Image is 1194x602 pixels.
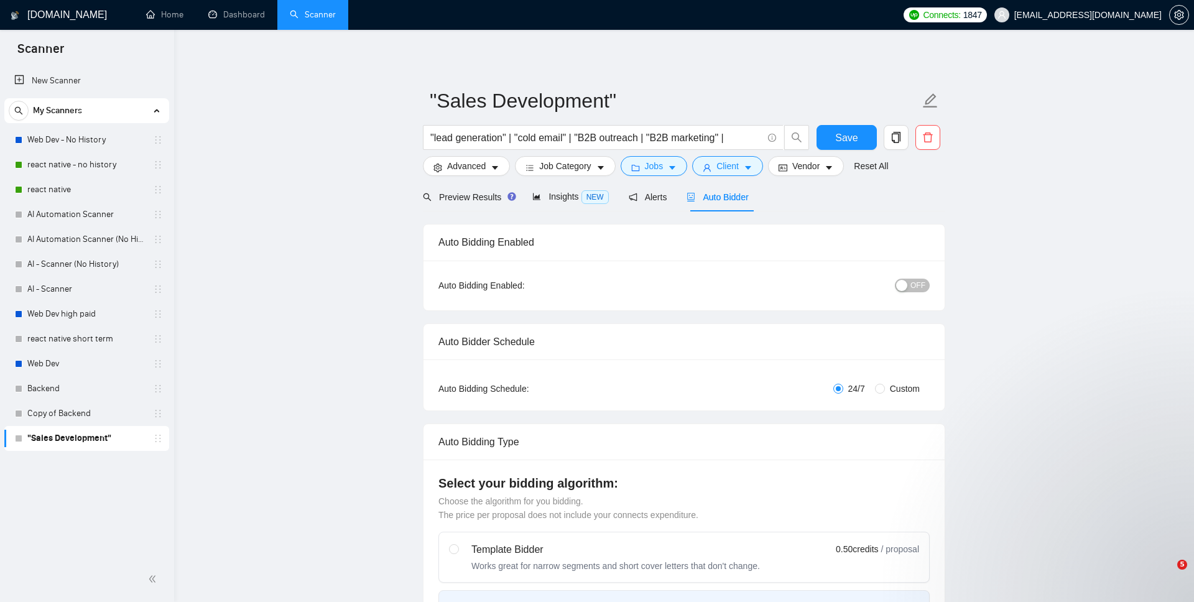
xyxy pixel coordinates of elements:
span: Custom [885,382,925,396]
span: caret-down [744,163,752,172]
div: Auto Bidder Schedule [438,324,930,359]
span: Auto Bidder [687,192,748,202]
div: Auto Bidding Enabled [438,225,930,260]
span: holder [153,309,163,319]
button: barsJob Categorycaret-down [515,156,615,176]
span: Advanced [447,159,486,173]
img: upwork-logo.png [909,10,919,20]
span: Scanner [7,40,74,66]
span: holder [153,160,163,170]
span: setting [1170,10,1188,20]
span: Job Category [539,159,591,173]
span: setting [433,163,442,172]
span: holder [153,234,163,244]
span: copy [884,132,908,143]
span: Connects: [923,8,960,22]
span: Vendor [792,159,820,173]
button: search [784,125,809,150]
span: search [785,132,808,143]
div: Auto Bidding Type [438,424,930,460]
a: Web Dev - No History [27,127,146,152]
a: react native [27,177,146,202]
div: Template Bidder [471,542,760,557]
button: copy [884,125,909,150]
a: AI - Scanner (No History) [27,252,146,277]
span: 5 [1177,560,1187,570]
a: "Sales Development" [27,426,146,451]
span: area-chart [532,192,541,201]
input: Scanner name... [430,85,920,116]
span: notification [629,193,637,201]
div: Auto Bidding Schedule: [438,382,602,396]
span: holder [153,185,163,195]
button: settingAdvancedcaret-down [423,156,510,176]
button: setting [1169,5,1189,25]
a: searchScanner [290,9,336,20]
span: holder [153,409,163,419]
span: edit [922,93,938,109]
span: NEW [581,190,609,204]
a: homeHome [146,9,183,20]
span: Save [835,130,858,146]
span: holder [153,384,163,394]
div: Works great for narrow segments and short cover letters that don't change. [471,560,760,572]
span: holder [153,334,163,344]
span: user [997,11,1006,19]
span: OFF [910,279,925,292]
span: double-left [148,573,160,585]
a: AI - Scanner [27,277,146,302]
span: caret-down [668,163,677,172]
span: user [703,163,711,172]
span: holder [153,433,163,443]
button: idcardVendorcaret-down [768,156,844,176]
span: delete [916,132,940,143]
li: New Scanner [4,68,169,93]
a: AI Automation Scanner (No History) [27,227,146,252]
iframe: Intercom live chat [1152,560,1182,590]
button: search [9,101,29,121]
span: holder [153,359,163,369]
span: Jobs [645,159,664,173]
a: dashboardDashboard [208,9,265,20]
div: Auto Bidding Enabled: [438,279,602,292]
span: Preview Results [423,192,512,202]
a: New Scanner [14,68,159,93]
span: caret-down [596,163,605,172]
input: Search Freelance Jobs... [430,130,762,146]
a: Copy of Backend [27,401,146,426]
button: userClientcaret-down [692,156,763,176]
span: holder [153,210,163,220]
span: caret-down [491,163,499,172]
span: robot [687,193,695,201]
button: Save [817,125,877,150]
span: search [9,106,28,115]
div: Tooltip anchor [506,191,517,202]
span: holder [153,259,163,269]
img: logo [11,6,19,25]
a: react native short term [27,326,146,351]
a: Reset All [854,159,888,173]
span: My Scanners [33,98,82,123]
span: / proposal [881,543,919,555]
span: folder [631,163,640,172]
span: holder [153,284,163,294]
a: Backend [27,376,146,401]
span: Choose the algorithm for you bidding. The price per proposal does not include your connects expen... [438,496,698,520]
span: caret-down [825,163,833,172]
span: Insights [532,192,608,201]
a: AI Automation Scanner [27,202,146,227]
a: react native - no history [27,152,146,177]
button: delete [915,125,940,150]
span: 1847 [963,8,982,22]
a: Web Dev [27,351,146,376]
span: bars [525,163,534,172]
span: holder [153,135,163,145]
a: setting [1169,10,1189,20]
span: 0.50 credits [836,542,878,556]
span: idcard [779,163,787,172]
li: My Scanners [4,98,169,451]
span: 24/7 [843,382,870,396]
h4: Select your bidding algorithm: [438,475,930,492]
span: info-circle [768,134,776,142]
span: Alerts [629,192,667,202]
